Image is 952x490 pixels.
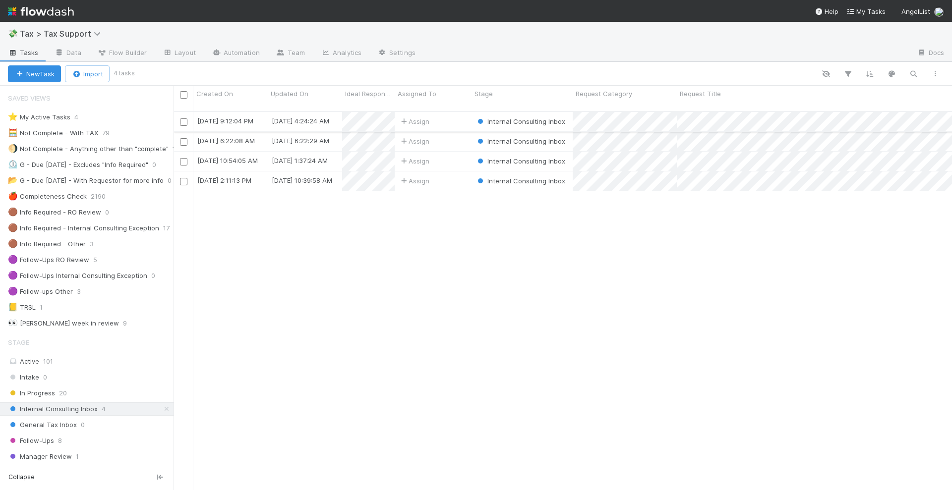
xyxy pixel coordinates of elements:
[8,223,18,232] span: 🟤
[8,287,18,295] span: 🟣
[8,3,74,20] img: logo-inverted-e16ddd16eac7371096b0.svg
[8,255,18,264] span: 🟣
[76,450,79,463] span: 1
[8,271,18,279] span: 🟣
[196,89,233,99] span: Created On
[8,208,18,216] span: 🟤
[909,46,952,61] a: Docs
[268,46,313,61] a: Team
[197,175,251,185] div: [DATE] 2:11:13 PM
[399,156,429,166] div: Assign
[91,190,116,203] span: 2190
[151,270,165,282] span: 0
[369,46,423,61] a: Settings
[476,157,565,165] span: Internal Consulting Inbox
[272,116,329,126] div: [DATE] 4:24:24 AM
[476,136,565,146] div: Internal Consulting Inbox
[8,239,18,248] span: 🟤
[8,88,51,108] span: Saved Views
[399,176,429,186] span: Assign
[20,29,106,39] span: Tax > Tax Support
[74,111,88,123] span: 4
[272,175,332,185] div: [DATE] 10:39:58 AM
[77,285,91,298] span: 3
[8,160,18,168] span: ⏲️
[815,6,838,16] div: Help
[476,137,565,145] span: Internal Consulting Inbox
[8,371,39,383] span: Intake
[8,387,55,399] span: In Progress
[97,48,147,57] span: Flow Builder
[8,254,89,266] div: Follow-Ups RO Review
[313,46,369,61] a: Analytics
[934,7,944,17] img: avatar_cc3a00d7-dd5c-4a2f-8d58-dd6545b20c0d.png
[8,270,147,282] div: Follow-Ups Internal Consulting Exception
[901,7,930,15] span: AngelList
[180,158,187,165] input: Toggle Row Selected
[81,419,85,431] span: 0
[114,69,135,78] small: 4 tasks
[271,89,308,99] span: Updated On
[8,317,119,329] div: [PERSON_NAME] week in review
[272,136,329,146] div: [DATE] 6:22:29 AM
[398,89,436,99] span: Assigned To
[58,435,62,447] span: 8
[8,192,18,200] span: 🍎
[8,143,169,155] div: Not Complete - Anything other than "complete"
[93,254,107,266] span: 5
[8,319,18,327] span: 👀
[155,46,204,61] a: Layout
[8,65,61,82] button: NewTask
[47,46,89,61] a: Data
[8,144,18,153] span: 🌖
[846,7,886,15] span: My Tasks
[105,206,119,218] span: 0
[90,238,104,250] span: 3
[180,118,187,126] input: Toggle Row Selected
[197,136,255,146] div: [DATE] 6:22:08 AM
[197,156,258,165] div: [DATE] 10:54:05 AM
[8,403,98,415] span: Internal Consulting Inbox
[197,116,253,126] div: [DATE] 9:12:04 PM
[399,136,429,146] span: Assign
[8,473,35,482] span: Collapse
[8,190,87,203] div: Completeness Check
[8,176,18,184] span: 📂
[8,174,164,187] div: G - Due [DATE] - With Requestor for more info
[8,112,18,121] span: ⭐
[168,174,181,187] span: 0
[40,301,53,314] span: 1
[399,116,429,126] span: Assign
[204,46,268,61] a: Automation
[476,176,565,186] div: Internal Consulting Inbox
[8,332,29,352] span: Stage
[476,177,565,185] span: Internal Consulting Inbox
[8,435,54,447] span: Follow-Ups
[475,89,493,99] span: Stage
[180,178,187,185] input: Toggle Row Selected
[345,89,392,99] span: Ideal Response Date
[163,222,179,234] span: 17
[180,138,187,146] input: Toggle Row Selected
[476,156,565,166] div: Internal Consulting Inbox
[8,303,18,311] span: 📒
[65,65,110,82] button: Import
[123,317,137,329] span: 9
[476,116,565,126] div: Internal Consulting Inbox
[680,89,721,99] span: Request Title
[576,89,632,99] span: Request Category
[8,128,18,137] span: 🧮
[8,127,98,139] div: Not Complete - With TAX
[8,159,148,171] div: G - Due [DATE] - Excludes "Info Required"
[846,6,886,16] a: My Tasks
[8,450,72,463] span: Manager Review
[8,48,39,57] span: Tasks
[152,159,166,171] span: 0
[8,285,73,298] div: Follow-ups Other
[8,419,77,431] span: General Tax Inbox
[89,46,155,61] a: Flow Builder
[102,127,119,139] span: 79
